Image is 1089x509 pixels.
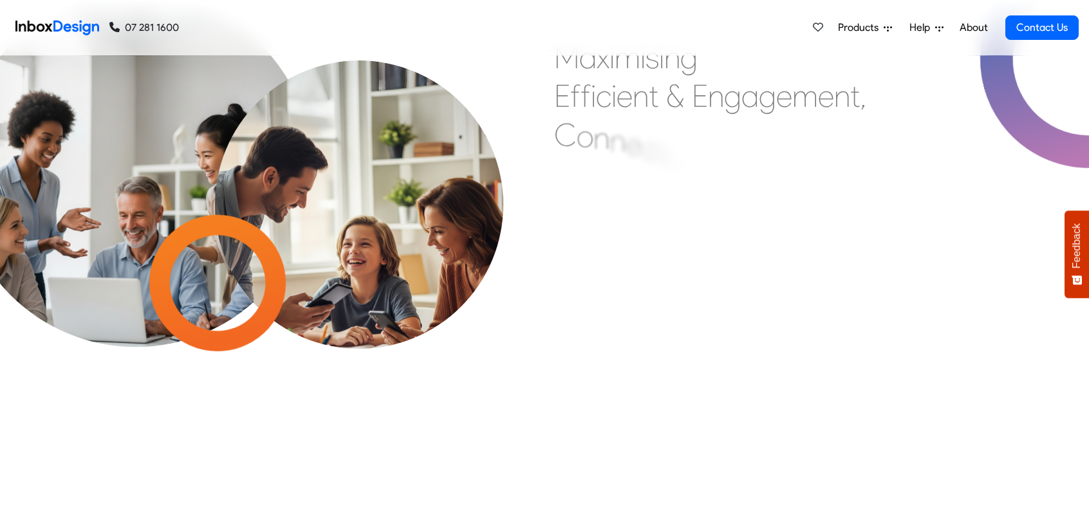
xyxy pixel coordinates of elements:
[593,118,610,157] div: n
[664,38,680,77] div: n
[860,77,866,115] div: ,
[1005,15,1079,40] a: Contact Us
[904,15,949,41] a: Help
[688,154,705,192] div: g
[818,77,834,115] div: e
[649,77,658,115] div: t
[672,146,688,185] div: n
[850,77,860,115] div: t
[909,20,935,35] span: Help
[610,121,626,160] div: n
[659,38,664,77] div: i
[591,77,596,115] div: i
[610,38,615,77] div: i
[680,38,698,77] div: g
[597,38,610,77] div: x
[615,38,640,77] div: m
[570,77,581,115] div: f
[577,116,593,155] div: o
[596,77,611,115] div: c
[1071,223,1083,268] span: Feedback
[834,77,850,115] div: n
[640,38,646,77] div: i
[617,77,633,115] div: e
[554,116,577,154] div: C
[633,77,649,115] div: n
[666,77,684,115] div: &
[759,77,776,115] div: g
[838,20,884,35] span: Products
[626,125,642,163] div: e
[179,57,539,418] img: parents_with_child.png
[611,77,617,115] div: i
[956,15,991,41] a: About
[642,129,657,167] div: c
[1065,210,1089,298] button: Feedback - Show survey
[554,38,866,231] div: Maximising Efficient & Engagement, Connecting Schools, Families, and Students.
[741,77,759,115] div: a
[109,20,179,35] a: 07 281 1600
[646,38,659,77] div: s
[667,140,672,178] div: i
[708,77,724,115] div: n
[581,77,591,115] div: f
[776,77,792,115] div: e
[833,15,897,41] a: Products
[724,77,741,115] div: g
[792,77,818,115] div: m
[554,38,579,77] div: M
[579,38,597,77] div: a
[657,134,667,172] div: t
[554,77,570,115] div: E
[692,77,708,115] div: E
